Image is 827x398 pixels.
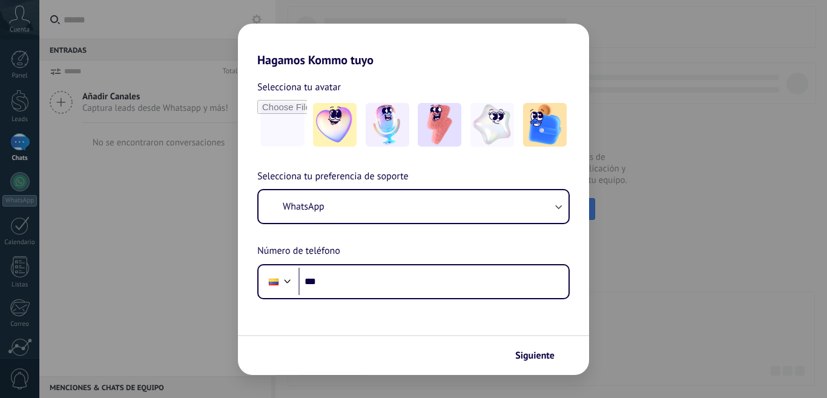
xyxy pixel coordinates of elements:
span: Siguiente [515,351,555,360]
img: -2.jpeg [366,103,409,147]
button: Siguiente [510,345,571,366]
img: -1.jpeg [313,103,357,147]
img: -5.jpeg [523,103,567,147]
span: Selecciona tu preferencia de soporte [257,169,409,185]
img: -4.jpeg [470,103,514,147]
img: -3.jpeg [418,103,461,147]
span: WhatsApp [283,201,325,213]
div: Colombia: + 57 [262,269,285,294]
button: WhatsApp [259,190,568,223]
span: Selecciona tu avatar [257,79,341,95]
span: Número de teléfono [257,244,340,259]
h2: Hagamos Kommo tuyo [238,24,589,67]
